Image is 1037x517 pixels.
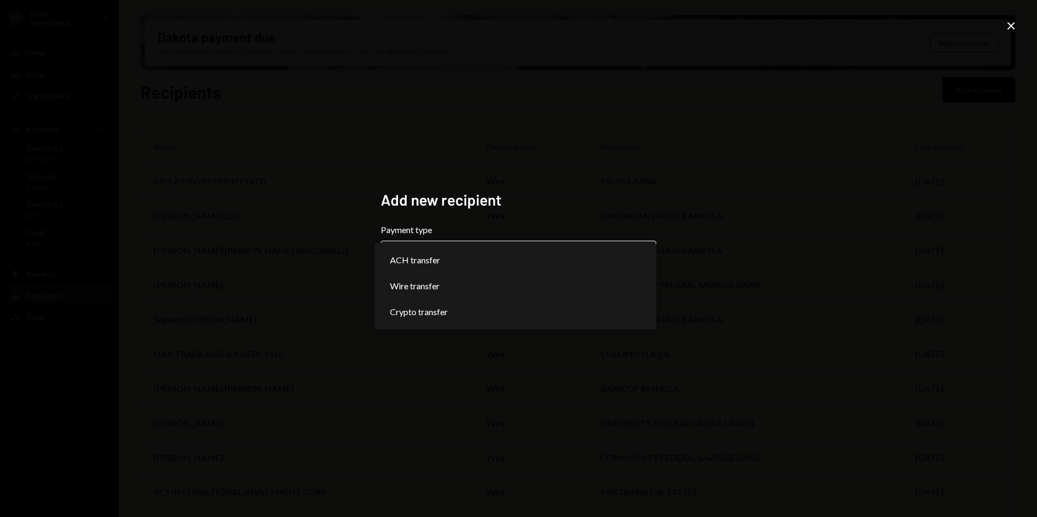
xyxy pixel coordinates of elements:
[390,280,440,292] span: Wire transfer
[381,223,656,236] label: Payment type
[390,254,440,267] span: ACH transfer
[381,189,656,210] h2: Add new recipient
[381,241,656,271] button: Payment type
[390,305,448,318] span: Crypto transfer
